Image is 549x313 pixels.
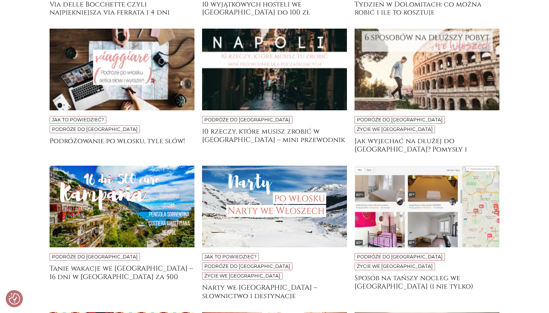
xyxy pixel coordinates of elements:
a: Podróże do [GEOGRAPHIC_DATA] [357,117,443,123]
a: Życie we [GEOGRAPHIC_DATA] [357,126,433,132]
a: Jak to powiedzieć? [204,254,257,260]
a: Podróżowanie po włosku, tyle słów! [50,137,194,152]
a: Życie we [GEOGRAPHIC_DATA] [204,273,280,279]
a: Podróże do [GEOGRAPHIC_DATA] [52,126,138,132]
a: Podróże do [GEOGRAPHIC_DATA] [52,254,138,260]
img: Revisit consent button [9,293,20,305]
a: Podróże do [GEOGRAPHIC_DATA] [204,263,290,269]
a: Tydzień w Dolomitach: co można robić i ile to kosztuje [355,0,499,16]
a: Podróże do [GEOGRAPHIC_DATA] [357,254,443,260]
a: Sposób na tańszy nocleg we [GEOGRAPHIC_DATA] (i nie tylko) [355,274,499,289]
a: Via delle Bocchette czyli najpiękniejsza via ferrata i 4 dni trekkingu w [GEOGRAPHIC_DATA] [50,0,194,16]
a: Tanie wakacje we [GEOGRAPHIC_DATA] – 16 dni w [GEOGRAPHIC_DATA] za 500 euro! [50,265,194,280]
a: Narty we [GEOGRAPHIC_DATA] – słownictwo i destynacje [202,284,347,299]
a: Podróże do [GEOGRAPHIC_DATA] [204,117,290,123]
a: Jak wyjechać na dłużej do [GEOGRAPHIC_DATA]? Pomysły i wskazówki [355,137,499,152]
a: 10 rzeczy, które musisz zrobić w [GEOGRAPHIC_DATA] – mini przewodnik dla początkujących [202,127,347,143]
a: Życie we [GEOGRAPHIC_DATA] [357,263,433,269]
a: Jak to powiedzieć? [52,117,104,123]
button: Preferencje co do zgód [9,293,20,305]
a: 10 wyjątkowych hosteli we [GEOGRAPHIC_DATA] do 100 zł [202,0,347,16]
